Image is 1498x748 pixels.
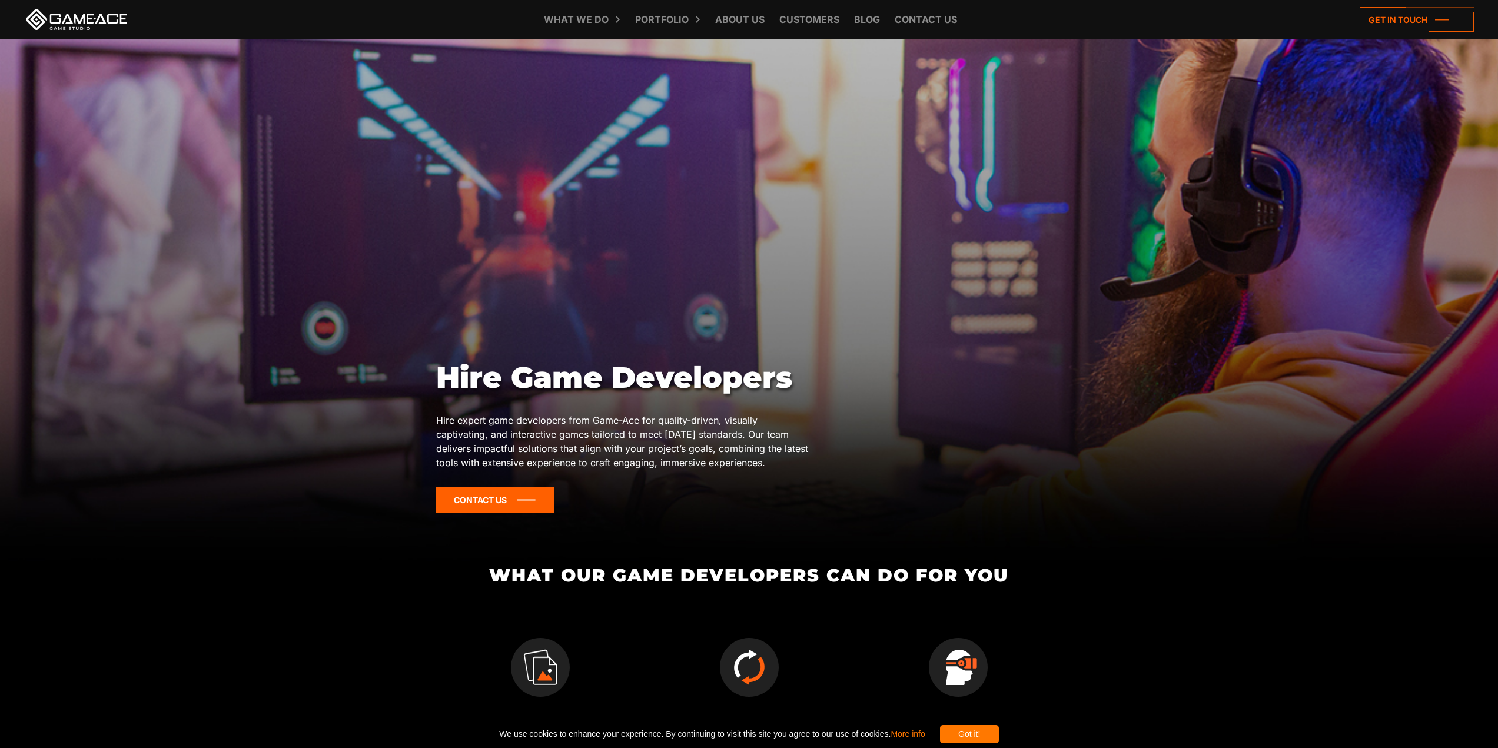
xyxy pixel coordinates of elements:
h1: Hire Game Developers [436,360,812,395]
h2: What Our Game Developers Can Do for You [436,566,1062,585]
a: Get in touch [1360,7,1474,32]
img: Game Prototyping [511,638,570,697]
img: Full-Сycle Development [720,638,779,697]
div: Got it! [940,725,999,743]
a: More info [891,729,925,739]
p: Hire expert game developers from Game-Ace for quality-driven, visually captivating, and interacti... [436,413,812,470]
a: Contact Us [436,487,554,513]
span: We use cookies to enhance your experience. By continuing to visit this site you agree to our use ... [499,725,925,743]
img: AR/VR Game Development [929,638,988,697]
